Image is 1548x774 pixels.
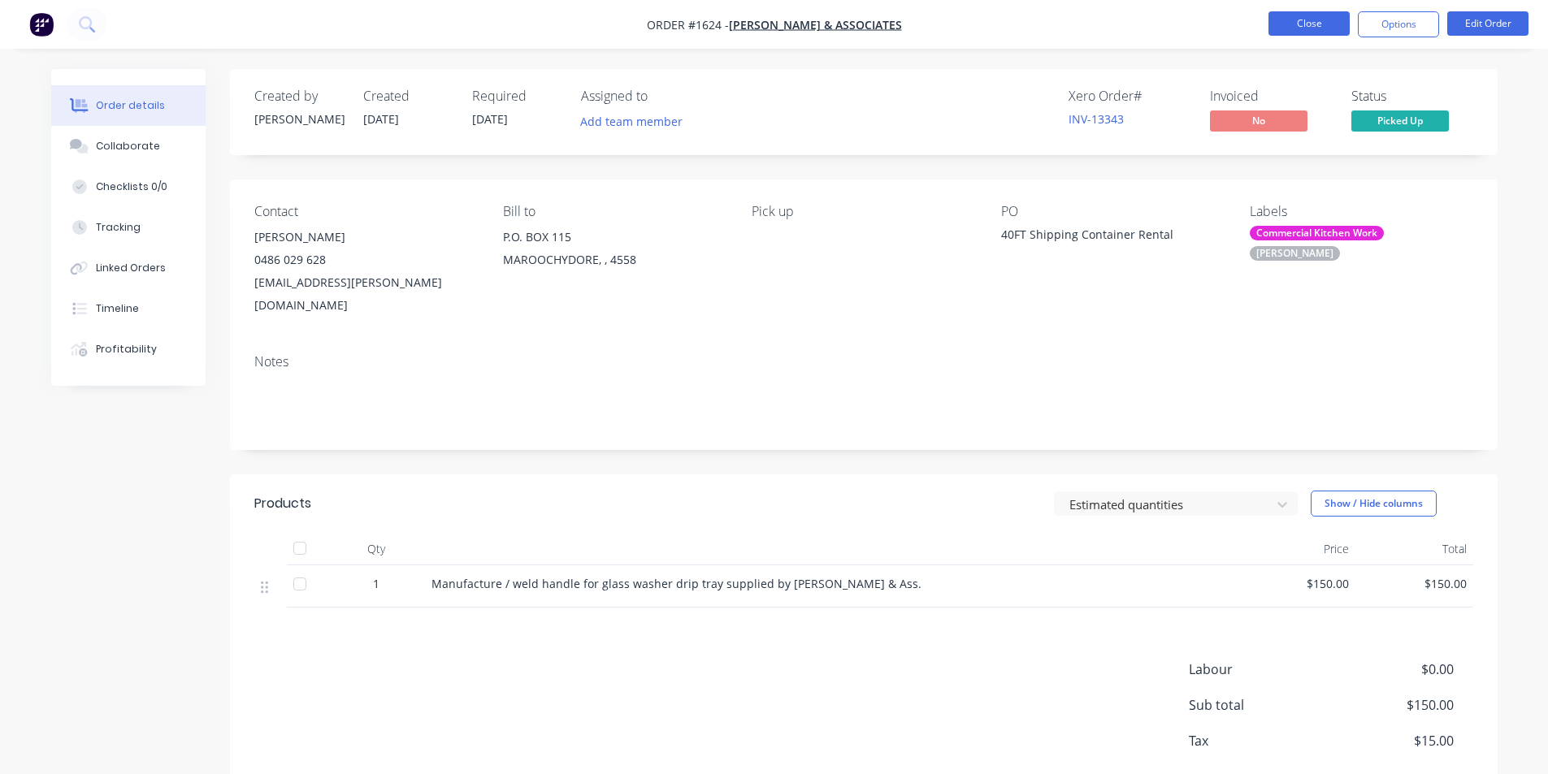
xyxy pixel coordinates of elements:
button: Profitability [51,329,206,370]
div: Collaborate [96,139,160,154]
div: P.O. BOX 115 [503,226,726,249]
div: Notes [254,354,1473,370]
span: Picked Up [1351,110,1449,131]
button: Close [1268,11,1350,36]
div: 0486 029 628 [254,249,477,271]
div: [EMAIL_ADDRESS][PERSON_NAME][DOMAIN_NAME] [254,271,477,317]
button: Picked Up [1351,110,1449,135]
div: Created [363,89,453,104]
span: $150.00 [1244,575,1349,592]
div: Linked Orders [96,261,166,275]
a: INV-13343 [1069,111,1124,127]
a: [PERSON_NAME] & ASSOCIATES [729,17,902,32]
button: Checklists 0/0 [51,166,206,207]
div: MAROOCHYDORE, , 4558 [503,249,726,271]
div: Timeline [96,301,139,316]
div: Labels [1250,204,1472,219]
div: Checklists 0/0 [96,179,167,194]
div: [PERSON_NAME] [254,226,477,249]
span: $15.00 [1333,731,1453,750]
div: [PERSON_NAME] [1250,246,1340,261]
div: Products [254,494,311,513]
span: [DATE] [363,111,399,127]
div: P.O. BOX 115MAROOCHYDORE, , 4558 [503,226,726,278]
div: Status [1351,89,1473,104]
span: $0.00 [1333,659,1453,679]
div: Bill to [503,204,726,219]
span: Tax [1189,731,1333,750]
div: Commercial Kitchen Work [1250,226,1384,240]
span: [DATE] [472,111,508,127]
div: Invoiced [1210,89,1332,104]
span: $150.00 [1362,575,1467,592]
span: Manufacture / weld handle for glass washer drip tray supplied by [PERSON_NAME] & Ass. [431,576,921,591]
div: Price [1238,533,1355,565]
div: Total [1355,533,1473,565]
div: Contact [254,204,477,219]
button: Edit Order [1447,11,1528,36]
div: 40FT Shipping Container Rental [1001,226,1204,249]
div: Assigned to [581,89,744,104]
div: Qty [327,533,425,565]
div: Profitability [96,342,157,357]
button: Linked Orders [51,248,206,288]
div: Order details [96,98,165,113]
img: Factory [29,12,54,37]
span: 1 [373,575,379,592]
span: $150.00 [1333,695,1453,715]
span: No [1210,110,1307,131]
div: Xero Order # [1069,89,1190,104]
span: Order #1624 - [647,17,729,32]
span: Sub total [1189,695,1333,715]
span: Labour [1189,659,1333,679]
button: Options [1358,11,1439,37]
button: Show / Hide columns [1311,491,1437,517]
button: Add team member [571,110,691,132]
div: Tracking [96,220,141,235]
button: Add team member [581,110,692,132]
div: Required [472,89,562,104]
button: Tracking [51,207,206,248]
div: [PERSON_NAME]0486 029 628[EMAIL_ADDRESS][PERSON_NAME][DOMAIN_NAME] [254,226,477,317]
div: Created by [254,89,344,104]
button: Collaborate [51,126,206,166]
div: [PERSON_NAME] [254,110,344,128]
div: Pick up [752,204,974,219]
button: Order details [51,85,206,126]
div: PO [1001,204,1224,219]
button: Timeline [51,288,206,329]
